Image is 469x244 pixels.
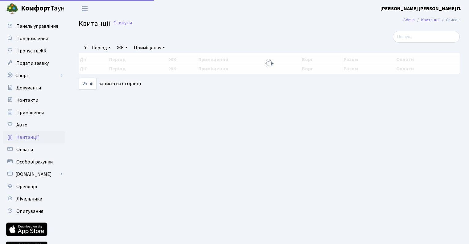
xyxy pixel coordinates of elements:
span: Контакти [16,97,38,104]
a: [DOMAIN_NAME] [3,168,65,180]
span: Квитанції [79,18,111,29]
a: Admin [403,17,415,23]
label: записів на сторінці [79,78,141,90]
a: Квитанції [421,17,439,23]
a: Приміщення [3,106,65,119]
img: Обробка... [264,59,274,68]
span: Пропуск в ЖК [16,48,47,54]
a: Авто [3,119,65,131]
span: Квитанції [16,134,39,141]
a: Період [89,43,113,53]
input: Пошук... [393,31,460,43]
span: Орендарі [16,183,37,190]
span: Панель управління [16,23,58,30]
span: Оплати [16,146,33,153]
a: Опитування [3,205,65,217]
li: Список [439,17,460,23]
a: Подати заявку [3,57,65,69]
a: Пропуск в ЖК [3,45,65,57]
b: Комфорт [21,3,51,13]
button: Переключити навігацію [77,3,93,14]
span: Подати заявку [16,60,49,67]
a: Квитанції [3,131,65,143]
span: Особові рахунки [16,159,53,165]
span: Таун [21,3,65,14]
a: Лічильники [3,193,65,205]
span: Приміщення [16,109,44,116]
a: Оплати [3,143,65,156]
span: Документи [16,85,41,91]
a: Скинути [113,20,132,26]
a: Повідомлення [3,32,65,45]
a: ЖК [114,43,130,53]
img: logo.png [6,2,19,15]
nav: breadcrumb [394,14,469,27]
a: Панель управління [3,20,65,32]
a: Спорт [3,69,65,82]
a: Особові рахунки [3,156,65,168]
select: записів на сторінці [79,78,97,90]
span: Авто [16,122,27,128]
a: [PERSON_NAME] [PERSON_NAME] П. [381,5,462,12]
span: Опитування [16,208,43,215]
span: Лічильники [16,196,42,202]
a: Документи [3,82,65,94]
a: Приміщення [131,43,167,53]
a: Контакти [3,94,65,106]
a: Орендарі [3,180,65,193]
span: Повідомлення [16,35,48,42]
